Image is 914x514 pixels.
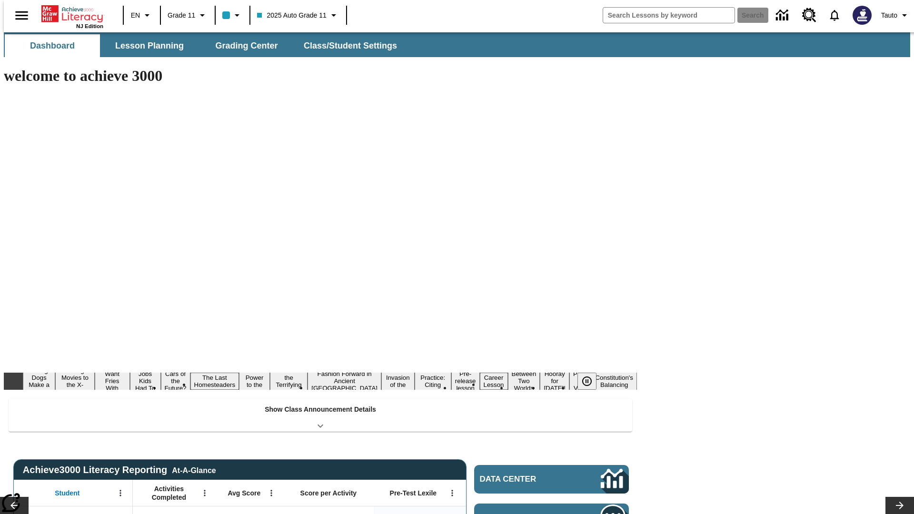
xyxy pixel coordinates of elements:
span: Score per Activity [300,489,357,497]
button: Language: EN, Select a language [127,7,157,24]
span: Achieve3000 Literacy Reporting [23,465,216,475]
span: Grade 11 [168,10,195,20]
button: Lesson Planning [102,34,197,57]
button: Slide 14 Between Two Worlds [508,369,540,393]
span: NJ Edition [76,23,103,29]
span: 2025 Auto Grade 11 [257,10,326,20]
div: Pause [577,373,606,390]
button: Slide 4 Dirty Jobs Kids Had To Do [130,362,161,400]
button: Slide 7 Solar Power to the People [239,366,270,397]
button: Slide 5 Cars of the Future? [161,369,190,393]
button: Slide 10 The Invasion of the Free CD [381,366,415,397]
img: Avatar [853,6,872,25]
span: EN [131,10,140,20]
button: Class color is light blue. Change class color [219,7,247,24]
div: SubNavbar [4,34,406,57]
button: Slide 9 Fashion Forward in Ancient Rome [308,369,381,393]
button: Slide 17 The Constitution's Balancing Act [591,366,637,397]
span: Pre-Test Lexile [390,489,437,497]
button: Grading Center [199,34,294,57]
div: Show Class Announcement Details [9,399,632,432]
button: Open Menu [113,486,128,500]
button: Open Menu [198,486,212,500]
a: Resource Center, Will open in new tab [796,2,822,28]
h1: welcome to achieve 3000 [4,67,637,85]
a: Data Center [474,465,629,494]
button: Class/Student Settings [296,34,405,57]
button: Slide 3 Do You Want Fries With That? [95,362,130,400]
button: Slide 12 Pre-release lesson [451,369,480,393]
button: Slide 8 Attack of the Terrifying Tomatoes [270,366,308,397]
span: Activities Completed [138,484,200,502]
div: Home [41,3,103,29]
button: Open side menu [8,1,36,30]
button: Slide 13 Career Lesson [480,373,508,390]
span: Avg Score [228,489,260,497]
p: Show Class Announcement Details [265,405,376,415]
button: Dashboard [5,34,100,57]
input: search field [603,8,735,23]
button: Slide 6 The Last Homesteaders [190,373,239,390]
button: Grade: Grade 11, Select a grade [164,7,212,24]
button: Open Menu [264,486,278,500]
span: Tauto [881,10,897,20]
span: Student [55,489,79,497]
button: Class: 2025 Auto Grade 11, Select your class [253,7,343,24]
div: SubNavbar [4,32,910,57]
button: Slide 11 Mixed Practice: Citing Evidence [415,366,451,397]
a: Data Center [770,2,796,29]
button: Open Menu [445,486,459,500]
a: Home [41,4,103,23]
div: At-A-Glance [172,465,216,475]
button: Slide 16 Point of View [569,369,591,393]
button: Profile/Settings [877,7,914,24]
button: Select a new avatar [847,3,877,28]
button: Slide 1 Diving Dogs Make a Splash [23,366,55,397]
button: Slide 15 Hooray for Constitution Day! [540,369,569,393]
button: Pause [577,373,596,390]
button: Slide 2 Taking Movies to the X-Dimension [55,366,95,397]
a: Notifications [822,3,847,28]
span: Data Center [480,474,569,484]
button: Lesson carousel, Next [885,497,914,514]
